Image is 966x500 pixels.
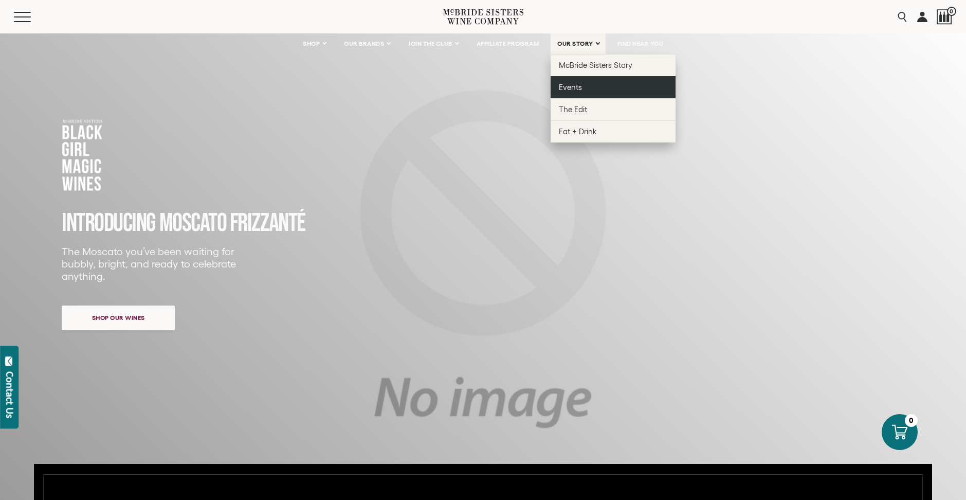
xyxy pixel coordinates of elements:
a: AFFILIATE PROGRAM [470,33,546,54]
div: 0 [905,414,918,427]
a: FIND NEAR YOU [611,33,670,54]
span: FRIZZANTé [230,208,305,239]
a: McBride Sisters Story [551,54,676,76]
a: OUR STORY [551,33,606,54]
p: The Moscato you’ve been waiting for bubbly, bright, and ready to celebrate anything. [62,245,243,282]
span: Events [559,83,582,92]
span: Eat + Drink [559,127,597,136]
a: OUR BRANDS [337,33,396,54]
span: 0 [947,7,956,16]
a: Eat + Drink [551,120,676,142]
a: SHOP [296,33,332,54]
a: Shop our wines [62,306,175,330]
span: SHOP [303,40,320,47]
span: OUR BRANDS [344,40,384,47]
div: Contact Us [5,371,15,418]
span: Shop our wines [74,308,163,328]
a: JOIN THE CLUB [402,33,465,54]
a: Events [551,76,676,98]
span: JOIN THE CLUB [408,40,452,47]
span: INTRODUCING [62,208,156,239]
a: The Edit [551,98,676,120]
button: Mobile Menu Trigger [14,12,51,22]
span: The Edit [559,105,587,114]
span: McBride Sisters Story [559,61,632,69]
span: MOSCATO [159,208,227,239]
span: AFFILIATE PROGRAM [477,40,539,47]
span: FIND NEAR YOU [617,40,664,47]
span: OUR STORY [557,40,593,47]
